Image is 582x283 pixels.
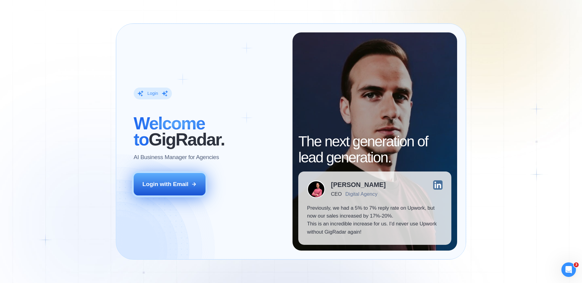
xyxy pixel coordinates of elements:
p: AI Business Manager for Agencies [134,153,219,161]
div: [PERSON_NAME] [331,181,386,188]
span: Welcome to [134,114,205,149]
div: Digital Agency [345,191,377,197]
iframe: Intercom live chat [561,262,576,277]
div: Login with Email [142,180,189,188]
div: CEO [331,191,342,197]
h2: The next generation of lead generation. [298,134,451,166]
div: Login [147,91,158,96]
span: 3 [574,262,579,267]
p: Previously, we had a 5% to 7% reply rate on Upwork, but now our sales increased by 17%-20%. This ... [307,204,443,236]
button: Login with Email [134,173,206,195]
h2: ‍ GigRadar. [134,115,284,148]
